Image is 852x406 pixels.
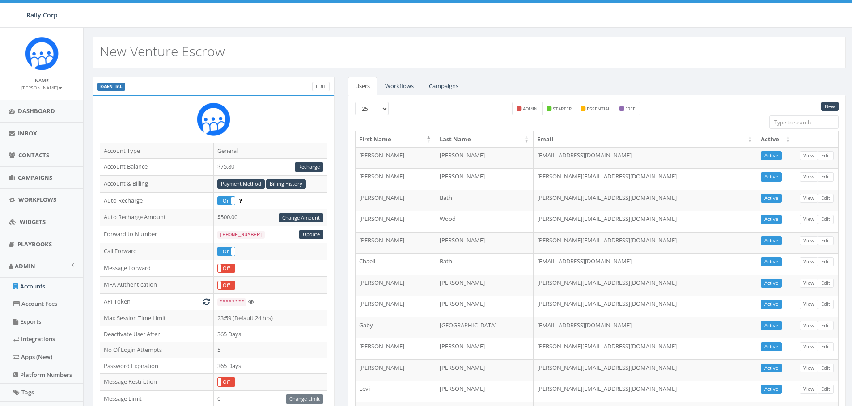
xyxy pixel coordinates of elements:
[534,275,757,296] td: [PERSON_NAME][EMAIL_ADDRESS][DOMAIN_NAME]
[100,294,214,310] td: API Token
[757,131,795,147] th: Active: activate to sort column ascending
[761,172,782,182] a: Active
[20,218,46,226] span: Widgets
[239,196,242,204] span: Enable to prevent campaign failure.
[217,377,235,387] div: OnOff
[534,211,757,232] td: [PERSON_NAME][EMAIL_ADDRESS][DOMAIN_NAME]
[100,310,214,326] td: Max Session Time Limit
[761,342,782,351] a: Active
[356,338,436,359] td: [PERSON_NAME]
[218,247,235,256] label: On
[534,253,757,275] td: [EMAIL_ADDRESS][DOMAIN_NAME]
[818,215,834,224] a: Edit
[436,211,534,232] td: Wood
[534,338,757,359] td: [PERSON_NAME][EMAIL_ADDRESS][DOMAIN_NAME]
[348,77,377,95] a: Users
[818,279,834,288] a: Edit
[818,364,834,373] a: Edit
[378,77,421,95] a: Workflows
[800,279,818,288] a: View
[214,159,327,176] td: $75.80
[18,173,52,182] span: Campaigns
[761,300,782,309] a: Active
[218,264,235,273] label: Off
[100,243,214,260] td: Call Forward
[218,281,235,290] label: Off
[299,230,323,239] a: Update
[436,338,534,359] td: [PERSON_NAME]
[818,151,834,161] a: Edit
[761,385,782,394] a: Active
[25,37,59,70] img: Icon_1.png
[100,44,225,59] h2: New Venture Escrow
[100,143,214,159] td: Account Type
[800,215,818,224] a: View
[15,262,35,270] span: Admin
[356,381,436,402] td: Levi
[218,378,235,386] label: Off
[356,147,436,169] td: [PERSON_NAME]
[218,197,235,205] label: On
[214,310,327,326] td: 23:59 (Default 24 hrs)
[100,358,214,374] td: Password Expiration
[279,213,323,223] a: Change Amount
[436,381,534,402] td: [PERSON_NAME]
[534,359,757,381] td: [PERSON_NAME][EMAIL_ADDRESS][DOMAIN_NAME]
[534,168,757,190] td: [PERSON_NAME][EMAIL_ADDRESS][DOMAIN_NAME]
[436,253,534,275] td: Bath
[821,102,839,111] a: New
[800,300,818,309] a: View
[217,281,235,290] div: OnOff
[818,342,834,351] a: Edit
[214,358,327,374] td: 365 Days
[21,85,62,91] small: [PERSON_NAME]
[800,236,818,245] a: View
[436,317,534,338] td: [GEOGRAPHIC_DATA]
[422,77,466,95] a: Campaigns
[553,106,572,112] small: starter
[769,115,839,129] input: Type to search
[356,359,436,381] td: [PERSON_NAME]
[217,179,265,189] a: Payment Method
[100,159,214,176] td: Account Balance
[761,236,782,245] a: Active
[217,196,235,206] div: OnOff
[214,342,327,358] td: 5
[436,147,534,169] td: [PERSON_NAME]
[356,317,436,338] td: Gaby
[625,106,636,112] small: free
[35,77,49,84] small: Name
[534,147,757,169] td: [EMAIL_ADDRESS][DOMAIN_NAME]
[214,209,327,226] td: $500.00
[100,342,214,358] td: No Of Login Attempts
[436,131,534,147] th: Last Name: activate to sort column ascending
[356,232,436,254] td: [PERSON_NAME]
[534,232,757,254] td: [PERSON_NAME][EMAIL_ADDRESS][DOMAIN_NAME]
[800,342,818,351] a: View
[214,143,327,159] td: General
[100,374,214,391] td: Message Restriction
[761,364,782,373] a: Active
[534,190,757,211] td: [PERSON_NAME][EMAIL_ADDRESS][DOMAIN_NAME]
[100,209,214,226] td: Auto Recharge Amount
[800,364,818,373] a: View
[217,231,265,239] code: [PHONE_NUMBER]
[761,279,782,288] a: Active
[100,226,214,243] td: Forward to Number
[356,253,436,275] td: Chaeli
[800,385,818,394] a: View
[217,264,235,273] div: OnOff
[818,172,834,182] a: Edit
[18,107,55,115] span: Dashboard
[26,11,58,19] span: Rally Corp
[587,106,610,112] small: essential
[436,275,534,296] td: [PERSON_NAME]
[818,300,834,309] a: Edit
[18,151,49,159] span: Contacts
[818,194,834,203] a: Edit
[312,82,330,91] a: Edit
[818,257,834,266] a: Edit
[356,131,436,147] th: First Name: activate to sort column descending
[197,102,230,136] img: Rally_Corp_Icon_1.png
[761,151,782,161] a: Active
